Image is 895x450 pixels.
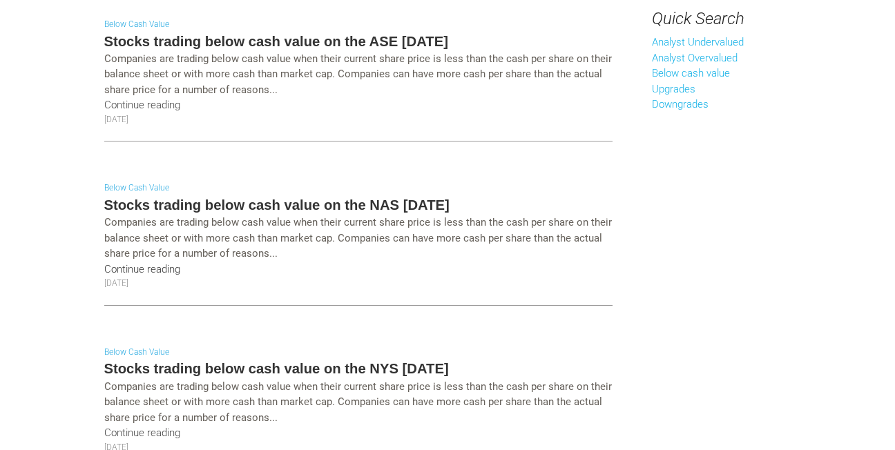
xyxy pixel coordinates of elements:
h4: Quick Search [652,9,779,29]
h5: Stocks trading below cash value on the NYS [DATE] [104,359,613,378]
a: Analyst Overvalued [652,52,738,64]
a: Downgrades [652,98,709,110]
p: [DATE] [104,113,613,126]
p: Companies are trading below cash value when their current share price is less than the cash per s... [104,379,613,426]
p: [DATE] [104,277,613,289]
a: Continue reading [104,263,180,275]
a: Continue reading [104,99,180,111]
a: Below Cash Value [104,347,169,357]
a: Below cash value [652,67,730,79]
h5: Stocks trading below cash value on the NAS [DATE] [104,195,613,215]
p: Companies are trading below cash value when their current share price is less than the cash per s... [104,215,613,262]
a: Below Cash Value [104,183,169,193]
a: Analyst Undervalued [652,36,744,48]
p: Companies are trading below cash value when their current share price is less than the cash per s... [104,51,613,98]
a: Upgrades [652,83,695,95]
h5: Stocks trading below cash value on the ASE [DATE] [104,32,613,51]
a: Continue reading [104,427,180,439]
a: Below Cash Value [104,19,169,29]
